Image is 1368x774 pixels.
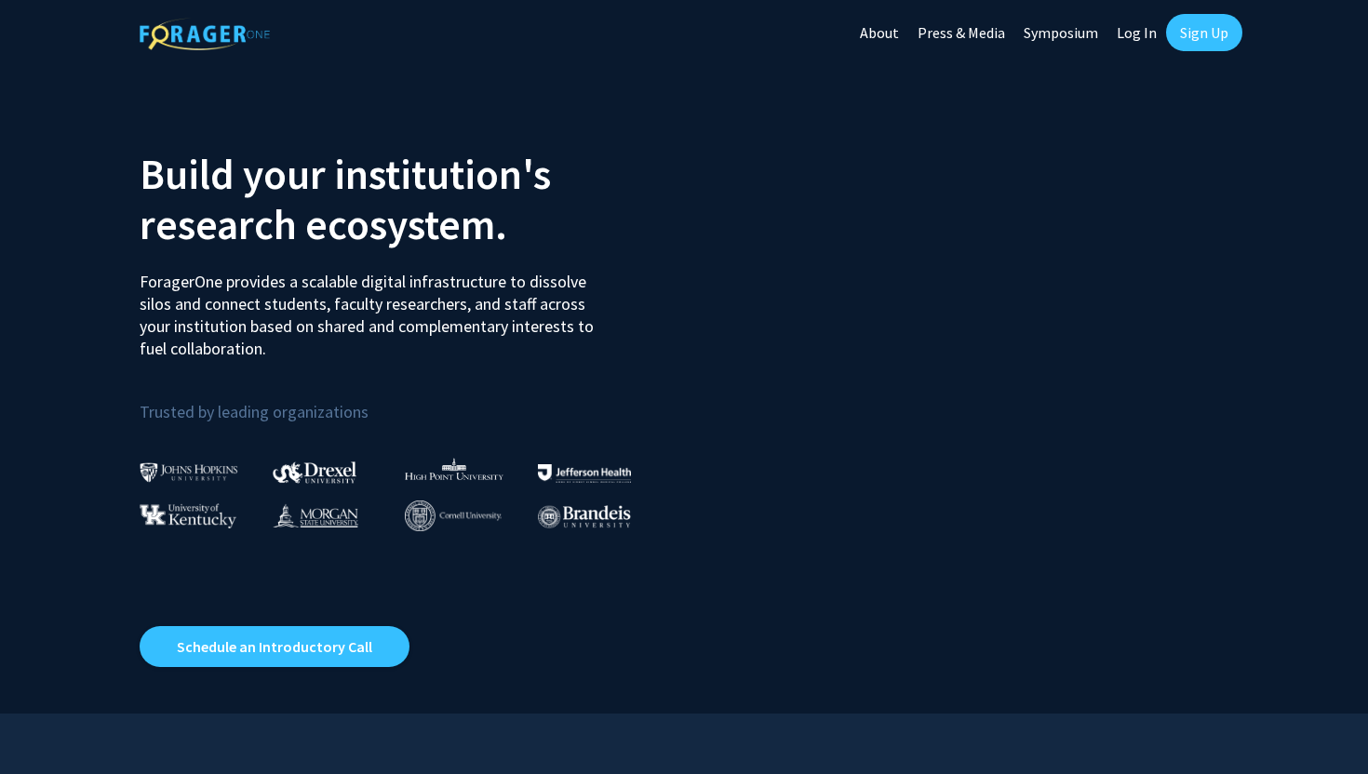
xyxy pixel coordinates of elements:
img: Thomas Jefferson University [538,464,631,482]
img: University of Kentucky [140,503,236,528]
a: Sign Up [1166,14,1242,51]
img: Cornell University [405,500,502,531]
p: Trusted by leading organizations [140,375,670,426]
img: Brandeis University [538,505,631,528]
img: Drexel University [273,461,356,483]
img: ForagerOne Logo [140,18,270,50]
img: High Point University [405,458,503,480]
a: Opens in a new tab [140,626,409,667]
p: ForagerOne provides a scalable digital infrastructure to dissolve silos and connect students, fac... [140,257,607,360]
img: Johns Hopkins University [140,462,238,482]
h2: Build your institution's research ecosystem. [140,149,670,249]
img: Morgan State University [273,503,358,527]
